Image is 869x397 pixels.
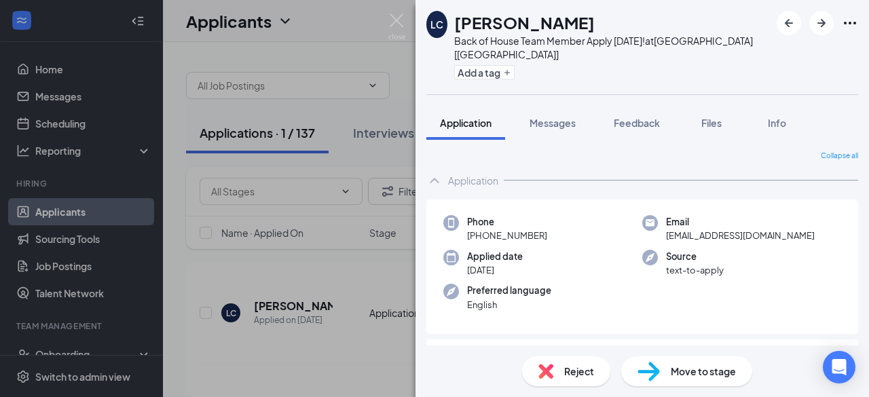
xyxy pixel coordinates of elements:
[454,65,515,79] button: PlusAdd a tag
[467,263,523,277] span: [DATE]
[454,11,595,34] h1: [PERSON_NAME]
[666,215,815,229] span: Email
[666,250,724,263] span: Source
[666,263,724,277] span: text-to-apply
[701,117,722,129] span: Files
[467,250,523,263] span: Applied date
[467,215,547,229] span: Phone
[467,284,551,297] span: Preferred language
[530,117,576,129] span: Messages
[768,117,786,129] span: Info
[809,11,834,35] button: ArrowRight
[454,34,770,61] div: Back of House Team Member Apply [DATE]! at [GEOGRAPHIC_DATA] [[GEOGRAPHIC_DATA]]
[426,172,443,189] svg: ChevronUp
[777,11,801,35] button: ArrowLeftNew
[430,18,443,31] div: LC
[564,364,594,379] span: Reject
[448,174,498,187] div: Application
[614,117,660,129] span: Feedback
[467,298,551,311] span: English
[823,351,855,383] div: Open Intercom Messenger
[467,229,547,242] span: [PHONE_NUMBER]
[671,364,736,379] span: Move to stage
[842,15,858,31] svg: Ellipses
[821,151,858,162] span: Collapse all
[781,15,797,31] svg: ArrowLeftNew
[440,117,492,129] span: Application
[503,69,511,77] svg: Plus
[813,15,830,31] svg: ArrowRight
[666,229,815,242] span: [EMAIL_ADDRESS][DOMAIN_NAME]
